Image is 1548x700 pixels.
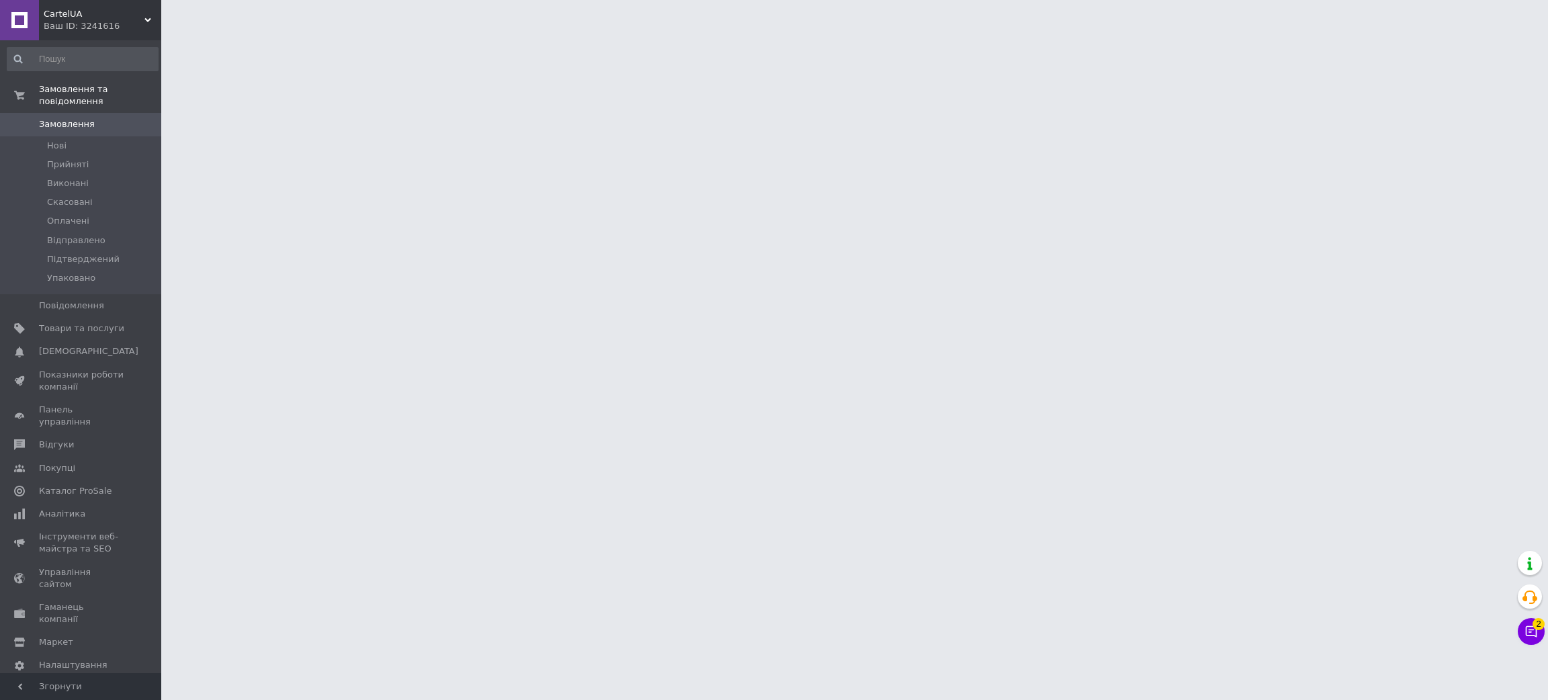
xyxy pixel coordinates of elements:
[39,300,104,312] span: Повідомлення
[47,177,89,189] span: Виконані
[39,462,75,474] span: Покупці
[39,118,95,130] span: Замовлення
[1518,618,1545,645] button: Чат з покупцем2
[44,20,161,32] div: Ваш ID: 3241616
[39,345,138,357] span: [DEMOGRAPHIC_DATA]
[1533,618,1545,630] span: 2
[39,659,107,671] span: Налаштування
[39,636,73,648] span: Маркет
[39,439,74,451] span: Відгуки
[39,369,124,393] span: Показники роботи компанії
[47,215,89,227] span: Оплачені
[39,508,85,520] span: Аналітика
[47,159,89,171] span: Прийняті
[39,322,124,335] span: Товари та послуги
[47,196,93,208] span: Скасовані
[7,47,159,71] input: Пошук
[39,83,161,107] span: Замовлення та повідомлення
[47,140,67,152] span: Нові
[39,566,124,590] span: Управління сайтом
[47,253,120,265] span: Підтверджений
[39,531,124,555] span: Інструменти веб-майстра та SEO
[47,234,105,247] span: Відправлено
[39,485,112,497] span: Каталог ProSale
[47,272,95,284] span: Упаковано
[44,8,144,20] span: CartelUA
[39,601,124,625] span: Гаманець компанії
[39,404,124,428] span: Панель управління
